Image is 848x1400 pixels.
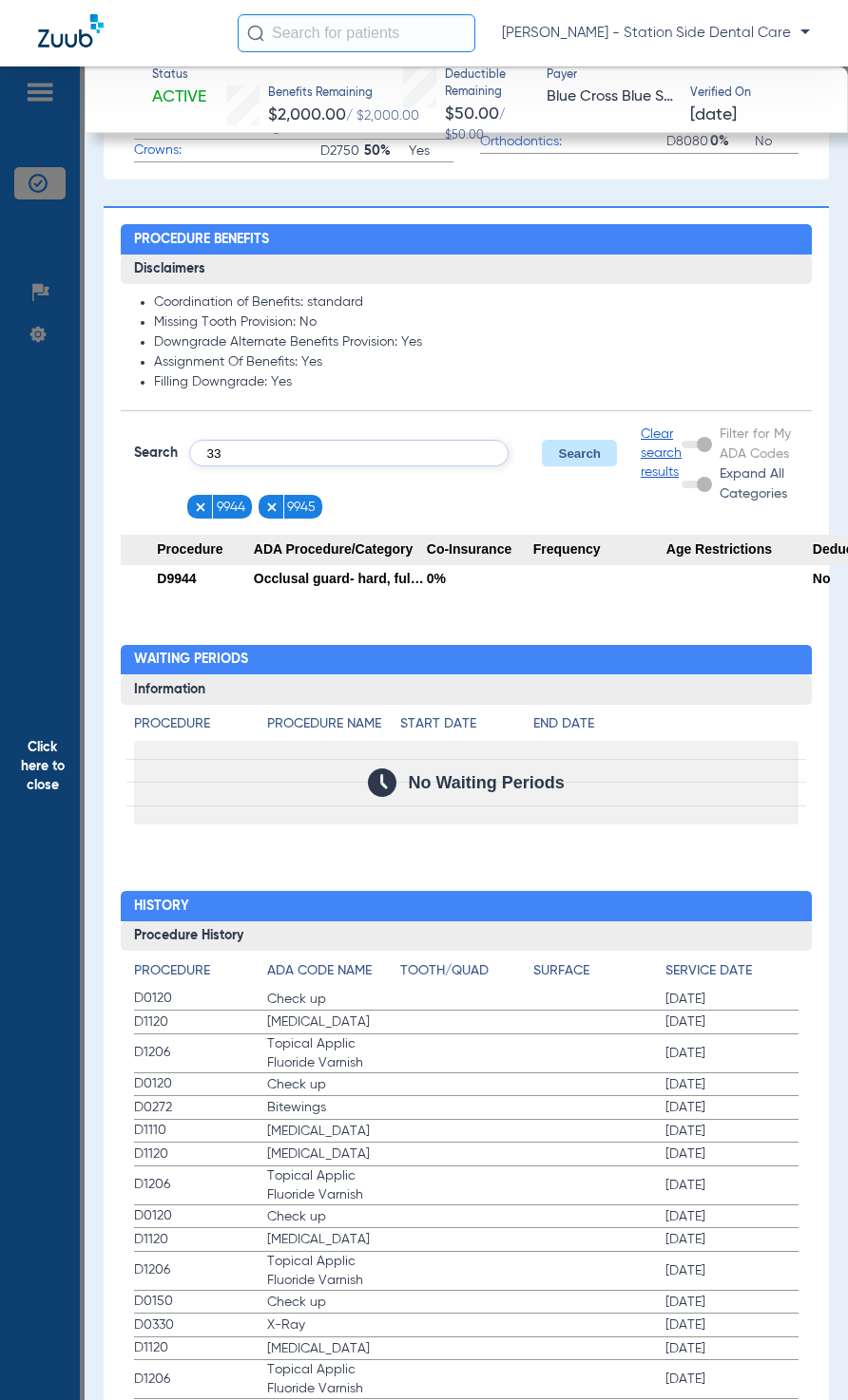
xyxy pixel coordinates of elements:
[267,1166,400,1204] span: Topical Applic Fluoride Varnish
[400,714,533,741] app-breakdown-title: Start Date
[154,334,800,351] li: Downgrade Alternate Benefits Provision: Yes
[217,498,245,517] span: 9944
[267,1207,400,1226] span: Check up
[267,1252,400,1290] span: Topical Applic Fluoride Varnish
[152,67,206,85] span: Status
[716,425,799,464] label: Filter for My ADA Codes
[547,67,674,85] span: Payer
[267,714,400,741] app-breakdown-title: Procedure Name
[755,132,800,151] span: No
[134,1315,267,1335] span: D0330
[154,374,800,391] li: Filling Downgrade: Yes
[134,1370,267,1390] span: D1206
[267,1145,400,1164] span: [MEDICAL_DATA]
[267,1293,400,1312] span: Check up
[134,961,267,981] h4: Procedure
[267,990,400,1009] span: Check up
[267,1315,400,1334] span: X-Ray
[533,535,666,565] span: Frequency
[710,132,755,151] span: 0%
[134,1145,267,1164] span: D1120
[267,1122,400,1141] span: [MEDICAL_DATA]
[690,85,818,103] span: Verified On
[265,501,279,514] img: x.svg
[254,565,427,592] div: Occlusal guard- hard, full arch
[665,1293,799,1312] span: [DATE]
[267,1098,400,1117] span: Bitewings
[134,989,267,1009] span: D0120
[547,85,674,109] span: Blue Cross Blue Shield of [US_STATE]
[134,1260,267,1280] span: D1206
[665,1145,799,1164] span: [DATE]
[533,714,800,741] app-breakdown-title: End Date
[189,440,509,466] input: Search by ADA code or keyword…
[134,1098,267,1118] span: D0272
[346,109,419,123] span: / $2,000.00
[134,1074,267,1094] span: D0120
[665,1122,799,1141] span: [DATE]
[267,1034,400,1072] span: Topical Applic Fluoride Varnish
[238,14,475,52] input: Search for patients
[134,1043,267,1063] span: D1206
[400,714,533,734] h4: Start Date
[665,1315,799,1334] span: [DATE]
[666,535,813,565] span: Age Restrictions
[267,961,400,988] app-breakdown-title: ADA Code Name
[134,1230,267,1250] span: D1120
[665,1176,799,1195] span: [DATE]
[542,440,617,466] button: Search
[134,1292,267,1312] span: D0150
[38,14,104,47] img: Zuub Logo
[445,105,499,123] span: $50.00
[427,535,533,565] span: Co-Insurance
[690,104,737,127] span: [DATE]
[134,714,267,741] app-breakdown-title: Procedure
[134,1012,267,1032] span: D1120
[267,1230,400,1249] span: [MEDICAL_DATA]
[134,714,267,734] h4: Procedure
[720,467,787,501] span: Expand All Categories
[134,1338,267,1358] span: D1120
[194,501,207,514] img: x.svg
[665,1075,799,1094] span: [DATE]
[445,67,530,101] span: Deductible Remaining
[665,961,799,981] h4: Service Date
[267,961,400,981] h4: ADA Code Name
[409,142,453,161] span: Yes
[400,961,533,988] app-breakdown-title: Tooth/Quad
[121,674,813,705] h3: Information
[267,1339,400,1358] span: [MEDICAL_DATA]
[665,1012,799,1031] span: [DATE]
[157,571,196,586] span: D9944
[267,1012,400,1031] span: [MEDICAL_DATA]
[267,1075,400,1094] span: Check up
[665,1261,799,1280] span: [DATE]
[665,1207,799,1226] span: [DATE]
[533,961,666,988] app-breakdown-title: Surface
[134,444,178,463] span: Search
[254,535,427,565] span: ADA Procedure/Category
[154,294,800,312] li: Coordination of Benefits: standard
[121,891,813,921] h2: History
[666,132,711,151] span: D8080
[268,85,419,103] span: Benefits Remaining
[364,142,409,161] span: 50%
[121,921,813,952] h3: Procedure History
[121,645,813,675] h2: Waiting Periods
[665,961,799,988] app-breakdown-title: Service Date
[134,961,267,988] app-breakdown-title: Procedure
[154,354,800,371] li: Assignment Of Benefits: Yes
[267,714,400,734] h4: Procedure Name
[134,1121,267,1141] span: D1110
[121,255,813,285] h3: Disclaimers
[665,1370,799,1389] span: [DATE]
[368,768,396,797] img: Calendar
[152,85,206,109] span: Active
[533,714,800,734] h4: End Date
[641,425,682,482] span: Clear search results
[665,1044,799,1063] span: [DATE]
[121,224,813,255] h2: Procedure Benefits
[134,1175,267,1195] span: D1206
[665,1230,799,1249] span: [DATE]
[287,498,316,517] span: 9945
